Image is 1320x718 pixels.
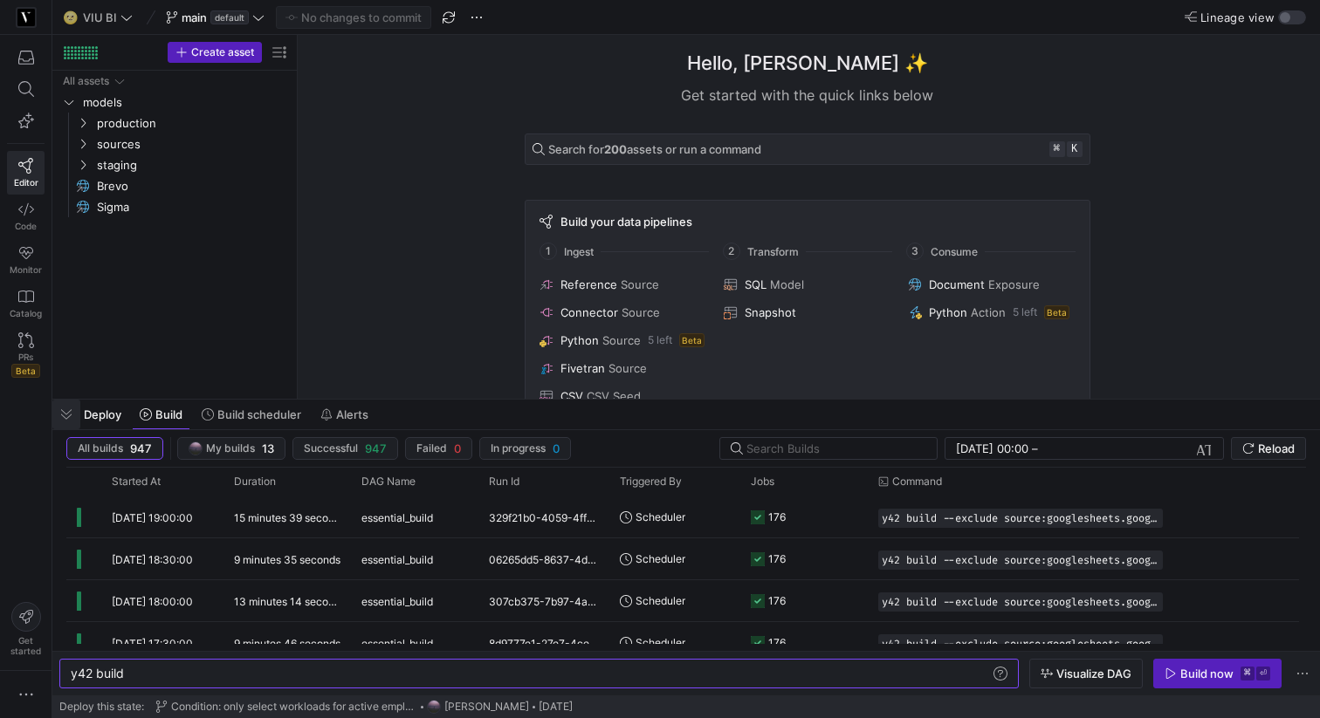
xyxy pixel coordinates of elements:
span: [DATE] 17:30:00 [112,637,193,650]
button: PythonAction5 leftBeta [904,302,1078,323]
span: Scheduler [636,496,685,537]
a: Sigma​​​​​ [59,196,290,217]
span: Run Id [489,475,519,488]
button: Getstarted [7,595,45,663]
span: Scheduler [636,622,685,663]
a: Editor [7,151,45,195]
button: Alerts [313,400,376,429]
span: All builds [78,442,123,455]
span: essential_build [361,497,433,538]
div: Press SPACE to select this row. [59,71,290,92]
span: [DATE] [539,701,573,713]
span: [DATE] 19:00:00 [112,511,193,524]
span: y42 build --exclude source:googlesheets.googlesheets_budget_values stg_budget_max_loaded stg_budg... [882,638,1159,650]
img: https://storage.googleapis.com/y42-prod-data-exchange/images/VtGnwq41pAtzV0SzErAhijSx9Rgo16q39DKO... [189,441,203,455]
button: In progress0 [479,437,571,460]
button: Build scheduler [194,400,309,429]
a: PRsBeta [7,325,45,385]
span: Lineage view [1200,10,1275,24]
span: VIU BI [83,10,117,24]
span: Visualize DAG [1056,667,1131,680]
span: [PERSON_NAME] [444,701,529,713]
span: Source [608,361,647,375]
span: 🌝 [64,11,76,24]
button: PythonSource5 leftBeta [536,330,710,351]
span: Model [770,277,804,291]
span: Search for assets or run a command [548,142,761,156]
y42-duration: 13 minutes 14 seconds [234,595,346,608]
span: Create asset [191,46,254,58]
span: Reference [560,277,617,291]
strong: 200 [604,142,627,156]
div: 176 [768,580,786,621]
a: Catalog [7,282,45,325]
span: Source [621,277,659,291]
span: Code [15,221,37,231]
div: 307cb375-7b97-4a28-a516-3d7ff1fcbb63 [478,580,609,621]
span: DAG Name [361,475,416,488]
h1: Hello, [PERSON_NAME] ✨ [687,49,928,78]
span: CSV [560,389,583,403]
div: Press SPACE to select this row. [59,113,290,133]
span: sources [97,134,287,154]
span: Get started [10,635,41,656]
div: Press SPACE to select this row. [59,154,290,175]
a: Monitor [7,238,45,282]
span: Build [155,407,182,421]
button: All builds947 [66,437,163,460]
span: Build your data pipelines [560,215,692,229]
input: Search Builds [746,441,923,455]
span: Source [622,305,660,319]
kbd: ⌘ [1241,667,1255,680]
span: Build scheduler [217,407,301,421]
span: 0 [553,441,560,455]
div: Get started with the quick links below [525,85,1090,106]
button: Search for200assets or run a command⌘k [525,133,1090,165]
button: Snapshot [720,302,894,323]
span: Connector [560,305,618,319]
span: Monitor [10,264,42,275]
span: Successful [304,442,358,455]
span: essential_build [361,539,433,580]
span: Deploy [84,407,121,421]
y42-duration: 9 minutes 35 seconds [234,553,340,566]
span: Jobs [751,475,774,488]
span: Beta [1044,305,1069,319]
div: 06265dd5-8637-4d99-bc67-e9e0f0b9b6e1 [478,538,609,579]
button: Build now⌘⏎ [1153,659,1282,688]
span: CSV Seed [587,389,641,403]
span: 947 [365,441,387,455]
span: y42 build --exclude source:googlesheets.googlesheets_budget_values stg_budget_max_loaded stg_budg... [882,512,1159,524]
span: Duration [234,475,276,488]
span: Editor [14,177,38,188]
span: 947 [130,441,152,455]
span: Python [560,333,599,347]
span: Command [892,475,942,488]
div: 8d9777e1-27e7-4ce2-9302-425abb190574 [478,622,609,663]
div: Press SPACE to select this row. [59,175,290,196]
button: FivetranSource [536,358,710,379]
span: Snapshot [745,305,796,319]
span: Action [971,305,1006,319]
input: End datetime [1042,441,1156,455]
span: SQL [745,277,767,291]
span: Python [929,305,967,319]
button: SQLModel [720,274,894,295]
span: Started At [112,475,161,488]
span: Source [602,333,641,347]
button: maindefault [162,6,269,29]
button: ConnectorSource [536,302,710,323]
div: 329f21b0-4059-4ff0-8290-114a09b6e127 [478,496,609,537]
span: production [97,113,287,133]
a: Code [7,195,45,238]
div: Build now [1180,667,1234,680]
a: Brevo​​​​​ [59,175,290,196]
span: essential_build [361,581,433,622]
div: 176 [768,538,786,579]
span: models [83,92,287,113]
button: 🌝VIU BI [59,6,137,29]
button: Reload [1231,437,1306,460]
span: Beta [11,364,40,378]
span: Triggered By [620,475,682,488]
span: Brevo​​​​​ [97,176,270,196]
